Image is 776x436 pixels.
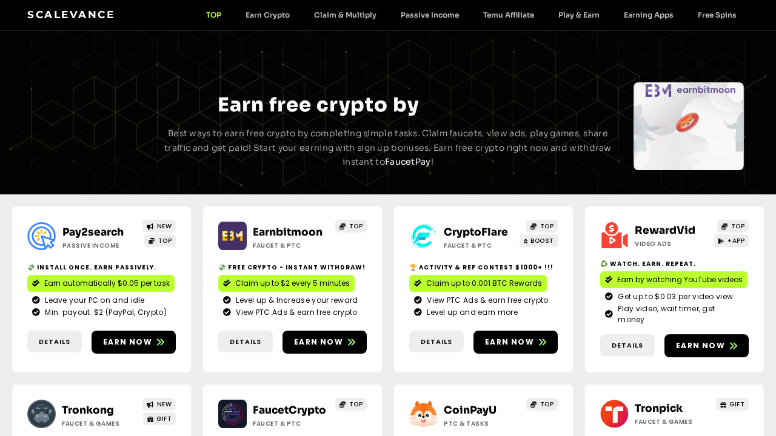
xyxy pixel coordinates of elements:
span: +APP [727,236,744,245]
h2: Faucet & PTC [253,419,329,428]
span: Play video, wait timer, get money [615,303,744,325]
h2: Faucet & Games [635,417,711,426]
a: TOP [526,220,558,233]
a: Earn now [283,331,367,354]
span: TOP [540,400,554,409]
a: CryptoFlare [444,226,508,239]
h2: ptc & Tasks [444,419,520,428]
span: GIFT [729,400,744,409]
a: TOP [144,234,176,247]
span: TOP [349,222,363,231]
a: TOP [194,10,233,19]
span: Claim up to $2 every 5 minutes [235,278,350,289]
a: FaucetPay [385,156,431,167]
span: Details [230,337,261,347]
a: Earnbitmoon [253,226,323,239]
nav: Menu [194,10,749,19]
a: Earning Apps [612,10,686,19]
a: TOP [717,220,749,233]
a: Scalevance [27,8,115,21]
a: NEW [142,220,176,233]
span: Level up & Increase your reward [233,295,358,306]
span: TOP [349,400,363,409]
span: Get up to $0.03 per video view [615,291,733,302]
span: Earn now [103,337,152,348]
p: Best ways to earn free crypto by completing simple tasks. Claim faucets, view ads, play games, sh... [162,127,614,170]
div: Slides [634,82,744,170]
span: Details [39,337,70,347]
a: Earn now [92,331,176,354]
a: Passive Income [389,10,471,19]
span: Earn now [294,337,343,348]
a: Tronpick [635,402,683,415]
a: GIFT [716,398,749,411]
span: TOP [731,222,745,231]
span: Earn free crypto by [218,93,419,117]
a: CoinPayU [444,404,497,417]
a: Claim up to $2 every 5 minutes [218,275,355,292]
span: Details [612,340,643,351]
h2: Passive Income [62,241,138,250]
a: Play & Earn [546,10,612,19]
a: TOP [526,398,558,411]
h2: Video ads [635,239,711,248]
span: Earn by watching YouTube videos [617,274,743,285]
a: Temu Affiliate [471,10,546,19]
a: Earn now [664,334,749,357]
span: NEW [157,400,172,409]
a: TOP [335,220,367,233]
span: Earn now [485,337,534,348]
a: +APP [714,234,749,247]
a: Earn now [473,331,558,354]
h2: Faucet & Games [62,419,138,428]
a: BOOST [520,234,558,247]
span: Claim up to 0.001 BTC Rewards [426,278,542,289]
span: NEW [157,222,172,231]
a: GIFT [143,412,176,425]
h2: 💸 Install Once. Earn Passively. [27,263,176,272]
span: View PTC Ads & earn free crypto [424,295,548,306]
a: Details [218,331,273,353]
span: Min. payout: $2 (PayPal, Crypto) [42,307,167,318]
span: Earn now [676,340,725,351]
span: Details [421,337,452,347]
div: Slides [32,82,142,170]
a: FaucetCrypto [253,404,326,417]
a: Earn Crypto [233,10,302,19]
h2: 💸 Free crypto - Instant withdraw! [218,263,367,272]
a: TOP [335,398,367,411]
span: TOP [158,236,172,245]
span: GIFT [156,414,172,423]
a: Claim & Multiply [302,10,389,19]
a: Pay2search [62,226,124,239]
h2: ♻️ Watch. Earn. Repeat. [600,259,749,268]
a: Earn automatically $0.05 per task [27,275,175,292]
span: Leave your PC on and idle [42,295,145,306]
a: Details [600,334,655,357]
a: Earn by watching YouTube videos [600,271,748,288]
a: Details [27,331,82,353]
span: Level up and earn more [424,307,518,318]
span: BOOST [530,236,554,245]
span: TOP [540,222,554,231]
span: Earn automatically $0.05 per task [44,278,170,289]
a: NEW [142,398,176,411]
a: Free Spins [686,10,749,19]
a: Details [409,331,464,353]
a: Tronkong [62,404,114,417]
a: RewardVid [635,224,695,237]
h2: 🏆 Activity & ref contest $1000+ !!! [409,263,558,272]
h2: Faucet & PTC [253,241,329,250]
a: Claim up to 0.001 BTC Rewards [409,275,547,292]
span: View PTC Ads & earn free crypto [233,307,357,318]
h2: Faucet & PTC [444,241,520,250]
